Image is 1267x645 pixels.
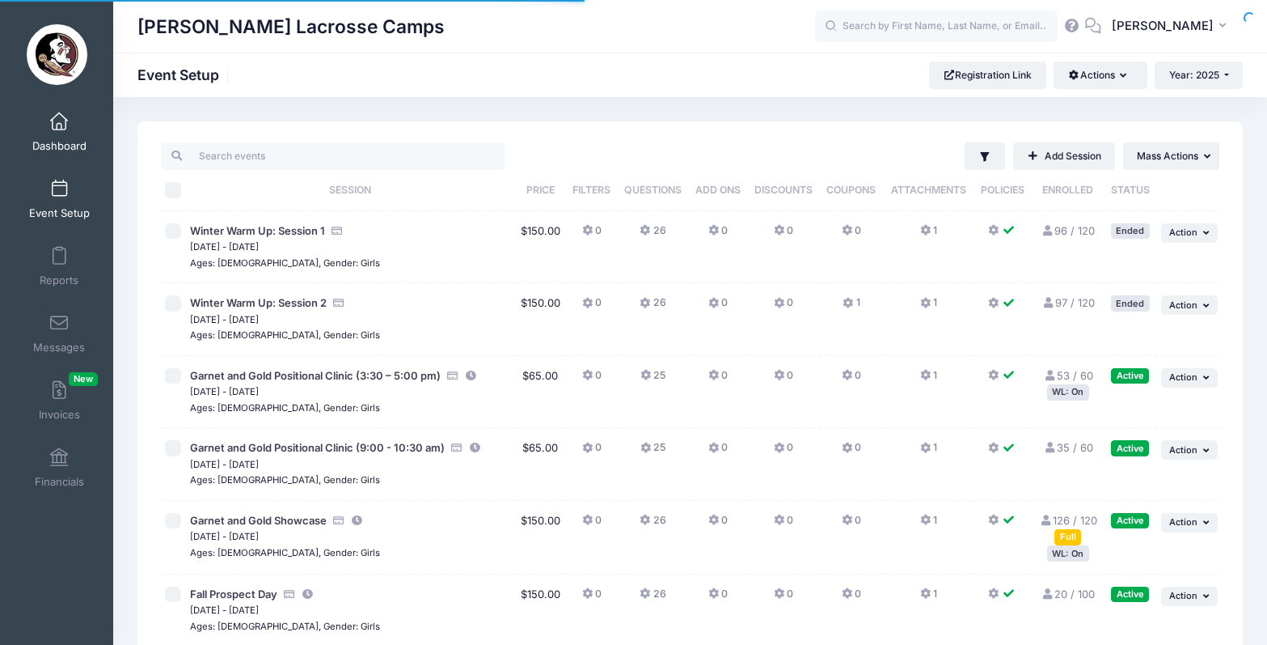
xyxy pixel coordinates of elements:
[1161,587,1218,606] button: Action
[820,170,883,211] th: Coupons
[190,621,380,632] small: Ages: [DEMOGRAPHIC_DATA], Gender: Girls
[1137,150,1198,162] span: Mass Actions
[1047,545,1089,561] div: WL: On
[640,368,665,392] button: 25
[1161,295,1218,315] button: Action
[190,441,445,454] span: Garnet and Gold Positional Clinic (9:00 - 10:30 am)
[514,501,566,575] td: $150.00
[332,516,345,526] i: Accepting Credit Card Payments
[186,170,514,211] th: Session
[617,170,689,211] th: Questions
[21,104,98,160] a: Dashboard
[21,238,98,295] a: Reports
[190,369,441,382] span: Garnet and Gold Positional Clinic (3:30 – 5:00 pm)
[283,589,296,600] i: Accepting Credit Card Payments
[1169,299,1197,311] span: Action
[842,513,861,537] button: 0
[1169,69,1219,81] span: Year: 2025
[190,314,259,325] small: [DATE] - [DATE]
[137,66,233,83] h1: Event Setup
[190,588,277,600] span: Fall Prospect Day
[640,513,665,537] button: 26
[1013,142,1115,170] a: Add Session
[1041,296,1094,309] a: 97 / 120
[920,587,937,610] button: 1
[842,223,861,247] button: 0
[190,547,380,558] small: Ages: [DEMOGRAPHIC_DATA], Gender: Girls
[190,474,380,486] small: Ages: [DEMOGRAPHIC_DATA], Gender: Girls
[920,223,937,247] button: 1
[21,372,98,429] a: InvoicesNew
[1111,223,1150,239] div: Ended
[920,368,937,392] button: 1
[774,440,793,464] button: 0
[920,440,937,464] button: 1
[640,223,665,247] button: 26
[1112,17,1214,35] span: [PERSON_NAME]
[582,368,602,392] button: 0
[1169,227,1197,238] span: Action
[446,371,459,381] i: Accepting Credit Card Payments
[1043,441,1092,454] a: 35 / 60
[514,283,566,356] td: $150.00
[1123,142,1219,170] button: Mass Actions
[708,513,728,537] button: 0
[826,184,876,196] span: Coupons
[582,513,602,537] button: 0
[190,241,259,252] small: [DATE] - [DATE]
[774,513,793,537] button: 0
[708,223,728,247] button: 0
[891,184,966,196] span: Attachments
[1041,224,1095,237] a: 96 / 120
[920,295,937,319] button: 1
[1169,444,1197,456] span: Action
[27,24,87,85] img: Sara Tisdale Lacrosse Camps
[708,587,728,610] button: 0
[981,184,1024,196] span: Policies
[566,170,617,211] th: Filters
[624,184,682,196] span: Questions
[842,368,861,392] button: 0
[190,386,259,397] small: [DATE] - [DATE]
[1032,170,1105,211] th: Enrolled
[1169,516,1197,528] span: Action
[1161,440,1218,460] button: Action
[1039,514,1096,543] a: 126 / 120 Full
[1111,368,1149,384] div: Active
[1104,170,1155,211] th: Status
[883,170,973,211] th: Attachments
[973,170,1031,211] th: Policies
[21,439,98,496] a: Financials
[708,368,728,392] button: 0
[640,440,665,464] button: 25
[33,341,85,354] span: Messages
[582,587,602,610] button: 0
[190,257,380,269] small: Ages: [DEMOGRAPHIC_DATA], Gender: Girls
[69,372,98,386] span: New
[1041,588,1095,600] a: 20 / 100
[39,408,80,422] span: Invoices
[40,274,78,287] span: Reports
[1043,369,1092,382] a: 53 / 60
[1111,513,1149,528] div: Active
[1155,62,1243,89] button: Year: 2025
[190,402,380,414] small: Ages: [DEMOGRAPHIC_DATA], Gender: Girls
[708,295,728,319] button: 0
[920,513,937,537] button: 1
[640,295,665,319] button: 26
[1111,440,1149,456] div: Active
[1111,587,1149,602] div: Active
[464,371,477,381] i: This session is currently scheduled to pause registration at 08:00 AM America/New York on 08/17/2...
[1047,384,1089,400] div: WL: On
[1111,295,1150,311] div: Ended
[32,139,87,153] span: Dashboard
[190,605,259,616] small: [DATE] - [DATE]
[843,295,859,319] button: 1
[190,531,259,542] small: [DATE] - [DATE]
[1161,223,1218,243] button: Action
[842,440,861,464] button: 0
[161,142,505,170] input: Search events
[21,171,98,227] a: Event Setup
[514,170,566,211] th: Price
[190,459,259,470] small: [DATE] - [DATE]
